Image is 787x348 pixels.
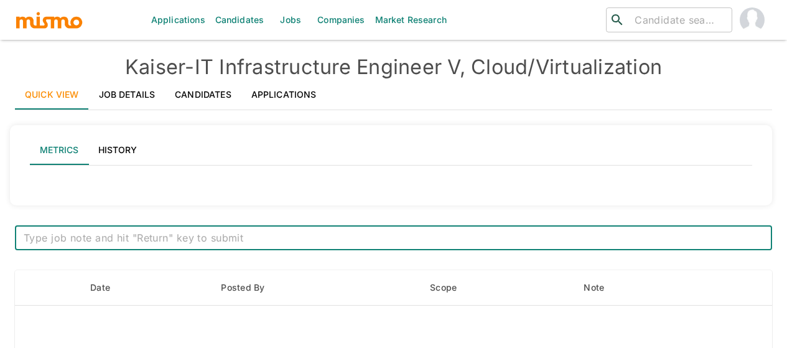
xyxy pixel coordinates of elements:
[165,80,241,110] a: Candidates
[15,11,83,29] img: logo
[89,80,165,110] a: Job Details
[30,135,752,165] div: lab API tabs example
[211,270,420,306] th: Posted By
[15,80,89,110] a: Quick View
[574,270,707,306] th: Note
[241,80,327,110] a: Applications
[88,135,147,165] button: History
[630,11,727,29] input: Candidate search
[30,135,88,165] button: Metrics
[740,7,765,32] img: Maia Reyes
[80,270,211,306] th: Date
[420,270,574,306] th: Scope
[15,55,772,80] h4: Kaiser - IT Infrastructure Engineer V, Cloud/Virtualization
